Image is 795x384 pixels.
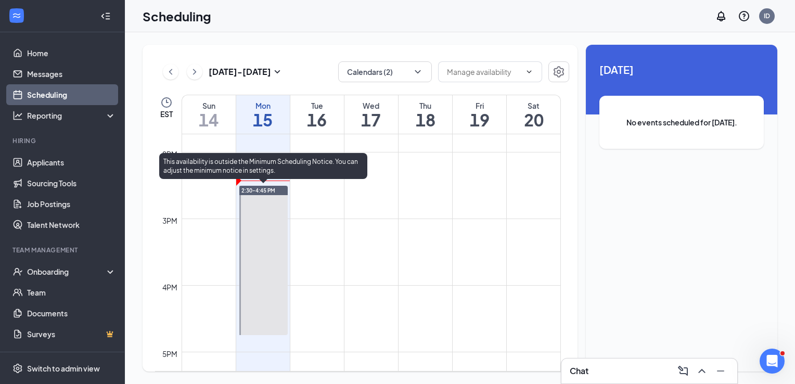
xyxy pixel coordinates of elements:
a: September 16, 2025 [290,95,344,134]
h1: 20 [507,111,560,129]
div: Sun [182,100,236,111]
h1: Scheduling [143,7,211,25]
div: Sat [507,100,560,111]
a: Applicants [27,152,116,173]
div: Thu [399,100,452,111]
h1: 16 [290,111,344,129]
iframe: Intercom live chat [760,349,785,374]
a: SurveysCrown [27,324,116,344]
svg: Minimize [714,365,727,377]
div: ID [764,11,770,20]
a: September 15, 2025 [236,95,290,134]
svg: Notifications [715,10,727,22]
div: Wed [344,100,398,111]
button: ChevronLeft [163,64,178,80]
div: 2pm [160,148,179,160]
a: Documents [27,303,116,324]
h3: Chat [570,365,588,377]
span: EST [160,109,173,119]
svg: Analysis [12,110,23,121]
svg: ChevronRight [189,66,200,78]
div: Onboarding [27,266,107,277]
button: Settings [548,61,569,82]
a: September 20, 2025 [507,95,560,134]
h1: 14 [182,111,236,129]
h1: 15 [236,111,290,129]
div: This availability is outside the Minimum Scheduling Notice. You can adjust the minimum notice in ... [159,153,367,179]
a: September 14, 2025 [182,95,236,134]
a: Job Postings [27,194,116,214]
a: Messages [27,63,116,84]
h3: [DATE] - [DATE] [209,66,271,78]
button: Calendars (2)ChevronDown [338,61,432,82]
div: Mon [236,100,290,111]
div: Fri [453,100,506,111]
svg: Collapse [100,11,111,21]
svg: ChevronUp [696,365,708,377]
span: 2:30-4:45 PM [241,187,275,194]
div: Reporting [27,110,117,121]
svg: ChevronDown [525,68,533,76]
div: Tue [290,100,344,111]
div: 4pm [160,281,179,293]
svg: Settings [553,66,565,78]
a: Scheduling [27,84,116,105]
div: Hiring [12,136,114,145]
svg: SmallChevronDown [271,66,284,78]
svg: Clock [160,96,173,109]
div: 5pm [160,348,179,360]
h1: 19 [453,111,506,129]
button: ChevronRight [187,64,202,80]
a: Home [27,43,116,63]
h1: 18 [399,111,452,129]
svg: ChevronDown [413,67,423,77]
svg: UserCheck [12,266,23,277]
span: [DATE] [599,61,764,78]
svg: QuestionInfo [738,10,750,22]
a: September 18, 2025 [399,95,452,134]
a: September 17, 2025 [344,95,398,134]
input: Manage availability [447,66,521,78]
h1: 17 [344,111,398,129]
svg: ChevronLeft [165,66,176,78]
button: Minimize [712,363,729,379]
div: Team Management [12,246,114,254]
svg: WorkstreamLogo [11,10,22,21]
a: September 19, 2025 [453,95,506,134]
span: No events scheduled for [DATE]. [620,117,743,128]
a: Sourcing Tools [27,173,116,194]
div: Switch to admin view [27,363,100,374]
a: Team [27,282,116,303]
div: 3pm [160,215,179,226]
svg: Settings [12,363,23,374]
svg: ComposeMessage [677,365,689,377]
a: Talent Network [27,214,116,235]
button: ComposeMessage [675,363,691,379]
button: ChevronUp [694,363,710,379]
